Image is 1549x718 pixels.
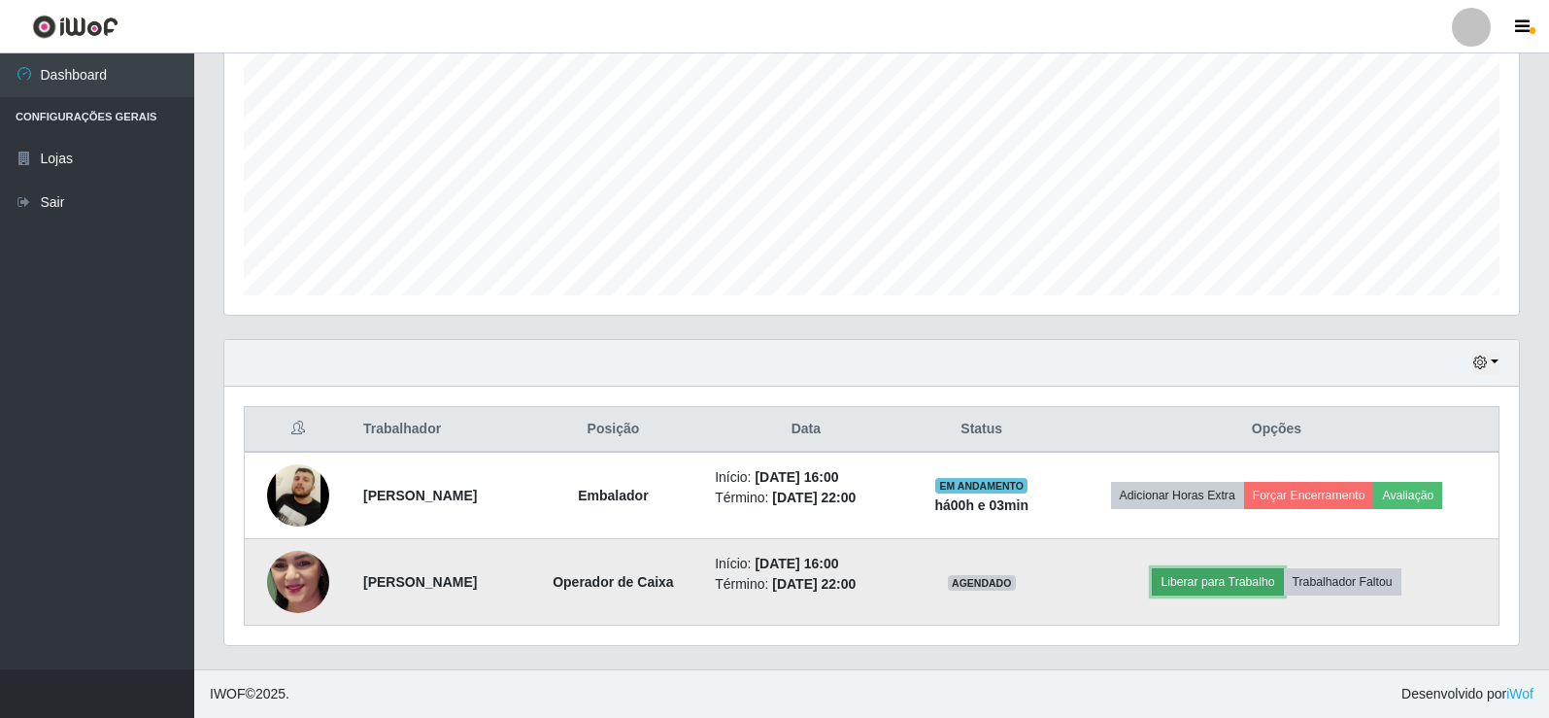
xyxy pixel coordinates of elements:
img: 1755869306603.jpeg [267,464,329,527]
button: Avaliação [1373,482,1442,509]
button: Forçar Encerramento [1244,482,1374,509]
a: iWof [1506,686,1533,701]
time: [DATE] 22:00 [772,576,856,592]
strong: há 00 h e 03 min [934,497,1028,513]
img: CoreUI Logo [32,15,118,39]
time: [DATE] 16:00 [755,556,838,571]
time: [DATE] 16:00 [755,469,838,485]
strong: Embalador [578,488,648,503]
th: Posição [523,407,703,453]
li: Término: [715,488,896,508]
th: Data [703,407,908,453]
li: Início: [715,467,896,488]
span: IWOF [210,686,246,701]
th: Opções [1055,407,1499,453]
span: AGENDADO [948,575,1016,591]
strong: [PERSON_NAME] [363,488,477,503]
img: 1754158372592.jpeg [267,513,329,651]
time: [DATE] 22:00 [772,490,856,505]
li: Término: [715,574,896,595]
strong: [PERSON_NAME] [363,574,477,590]
th: Status [908,407,1055,453]
th: Trabalhador [352,407,523,453]
button: Liberar para Trabalho [1152,568,1283,596]
button: Adicionar Horas Extra [1111,482,1244,509]
span: EM ANDAMENTO [935,478,1027,494]
span: Desenvolvido por [1401,684,1533,704]
span: © 2025 . [210,684,289,704]
strong: Operador de Caixa [553,574,674,590]
li: Início: [715,554,896,574]
button: Trabalhador Faltou [1284,568,1401,596]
